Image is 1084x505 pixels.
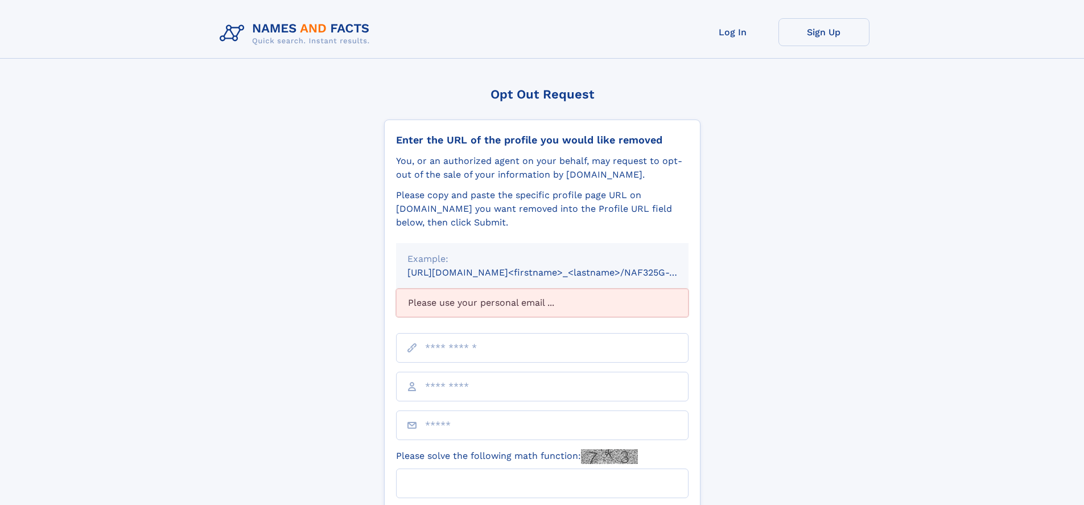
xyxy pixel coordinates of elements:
div: Please use your personal email ... [396,289,689,317]
div: Please copy and paste the specific profile page URL on [DOMAIN_NAME] you want removed into the Pr... [396,188,689,229]
label: Please solve the following math function: [396,449,638,464]
a: Sign Up [778,18,869,46]
img: Logo Names and Facts [215,18,379,49]
div: Opt Out Request [384,87,700,101]
div: Example: [407,252,677,266]
small: [URL][DOMAIN_NAME]<firstname>_<lastname>/NAF325G-xxxxxxxx [407,267,710,278]
div: You, or an authorized agent on your behalf, may request to opt-out of the sale of your informatio... [396,154,689,182]
a: Log In [687,18,778,46]
div: Enter the URL of the profile you would like removed [396,134,689,146]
